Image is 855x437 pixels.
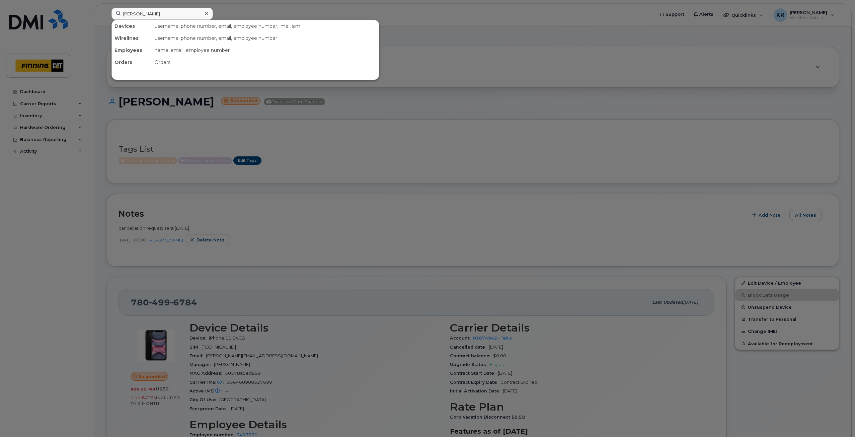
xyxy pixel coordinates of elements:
div: Wirelines [112,32,152,44]
div: username, phone number, email, employee number [152,32,379,44]
div: username, phone number, email, employee number, imei, sim [152,20,379,32]
div: Devices [112,20,152,32]
iframe: Messenger Launcher [826,408,850,432]
div: Orders [112,56,152,68]
div: Orders [152,56,379,68]
div: Employees [112,44,152,56]
div: name, email, employee number [152,44,379,56]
